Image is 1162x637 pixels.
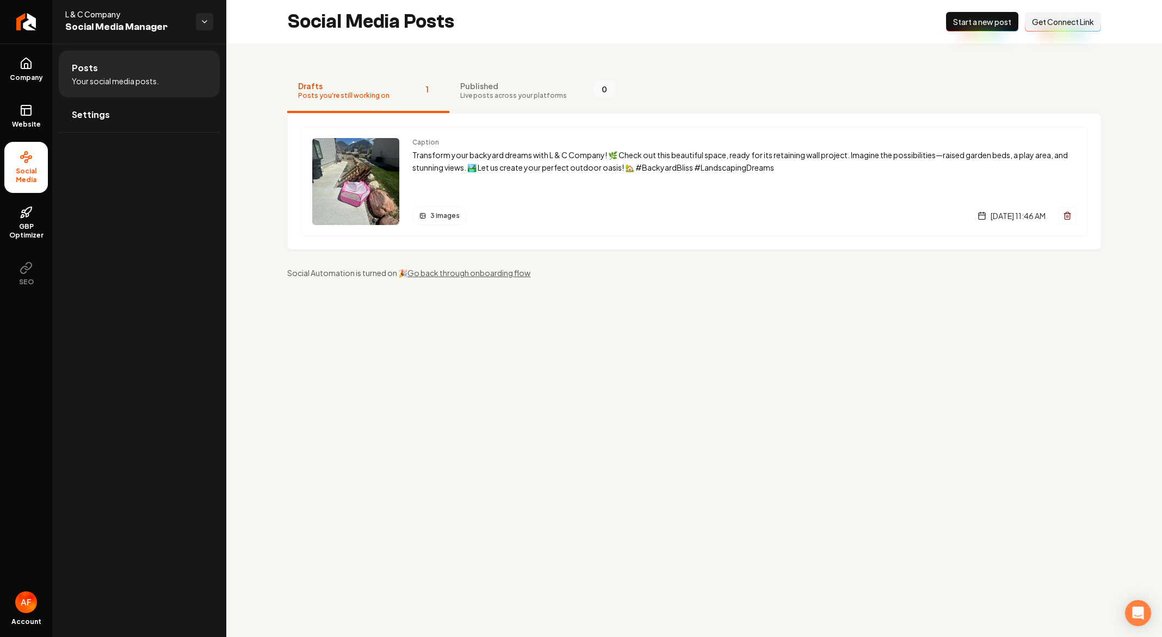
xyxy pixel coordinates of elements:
[298,91,390,100] span: Posts you're still working on
[72,108,110,121] span: Settings
[287,11,454,33] h2: Social Media Posts
[15,591,37,613] button: Open user button
[16,13,36,30] img: Rebolt Logo
[4,222,48,240] span: GBP Optimizer
[4,253,48,295] button: SEO
[460,91,567,100] span: Live posts across your platforms
[4,197,48,248] a: GBP Optimizer
[312,138,399,225] img: Post preview
[11,617,41,626] span: Account
[301,127,1087,236] a: Post previewCaptionTransform your backyard dreams with L & C Company! 🌿 Check out this beautiful ...
[1025,12,1101,32] button: Get Connect Link
[449,70,627,113] button: PublishedLive posts across your platforms0
[65,20,187,35] span: Social Media Manager
[298,80,390,91] span: Drafts
[412,138,1076,147] span: Caption
[593,80,616,98] span: 0
[1125,600,1151,626] div: Open Intercom Messenger
[72,61,98,74] span: Posts
[15,591,37,613] img: Avan Fahimi
[287,70,449,113] button: DraftsPosts you're still working on1
[287,268,407,278] span: Social Automation is turned on 🎉
[15,278,38,286] span: SEO
[460,80,567,91] span: Published
[59,97,220,132] a: Settings
[946,12,1018,32] button: Start a new post
[991,210,1046,221] span: [DATE] 11:46 AM
[5,73,47,82] span: Company
[65,9,187,20] span: L & C Company
[407,268,530,278] a: Go back through onboarding flow
[416,80,438,98] span: 1
[1032,16,1094,27] span: Get Connect Link
[953,16,1011,27] span: Start a new post
[4,95,48,138] a: Website
[4,48,48,91] a: Company
[412,149,1076,174] p: Transform your backyard dreams with L & C Company! 🌿 Check out this beautiful space, ready for it...
[287,70,1101,113] nav: Tabs
[4,167,48,184] span: Social Media
[8,120,45,129] span: Website
[430,211,460,220] span: 3 images
[72,76,159,86] span: Your social media posts.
